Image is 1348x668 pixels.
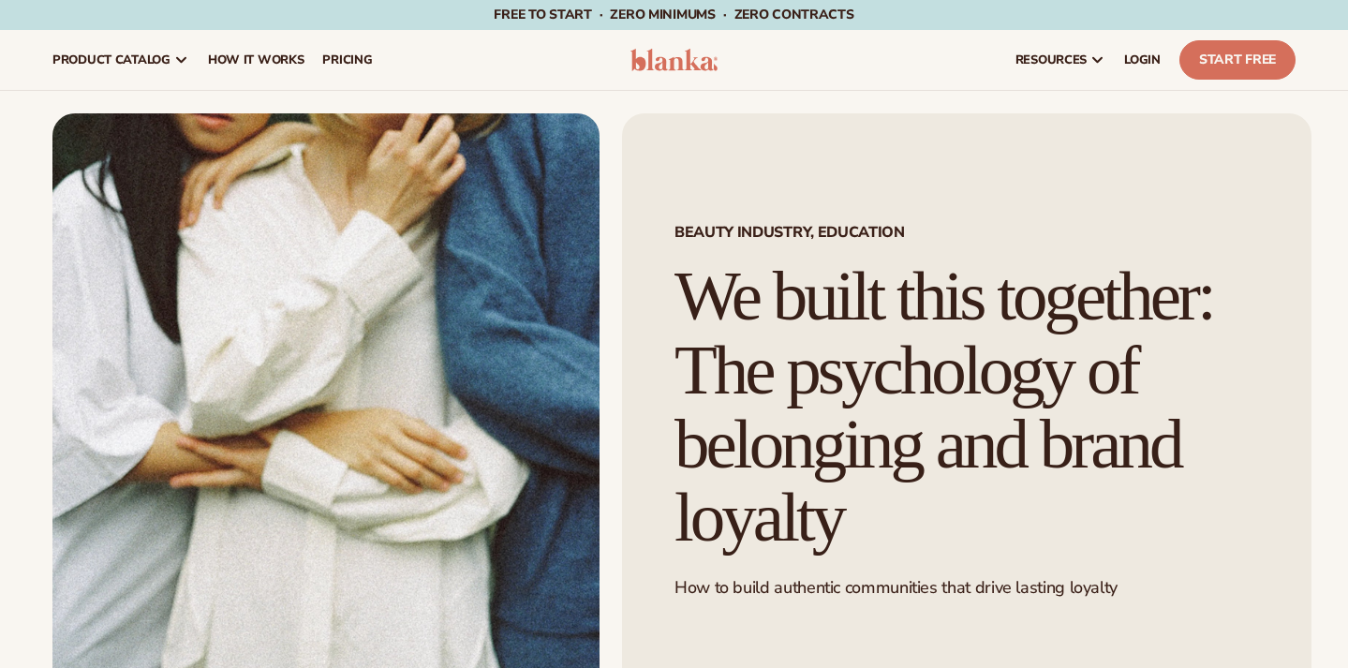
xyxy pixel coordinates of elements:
[674,260,1259,555] h1: We built this together: The psychology of belonging and brand loyalty
[313,30,381,90] a: pricing
[674,576,1118,599] span: How to build authentic communities that drive lasting loyalty
[494,6,853,23] span: Free to start · ZERO minimums · ZERO contracts
[208,52,304,67] span: How It Works
[630,49,718,71] img: logo
[674,225,1259,240] span: Beauty industry, Education
[43,30,199,90] a: product catalog
[1015,52,1087,67] span: resources
[1179,40,1296,80] a: Start Free
[52,52,170,67] span: product catalog
[1115,30,1170,90] a: LOGIN
[322,52,372,67] span: pricing
[1124,52,1161,67] span: LOGIN
[1006,30,1115,90] a: resources
[199,30,314,90] a: How It Works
